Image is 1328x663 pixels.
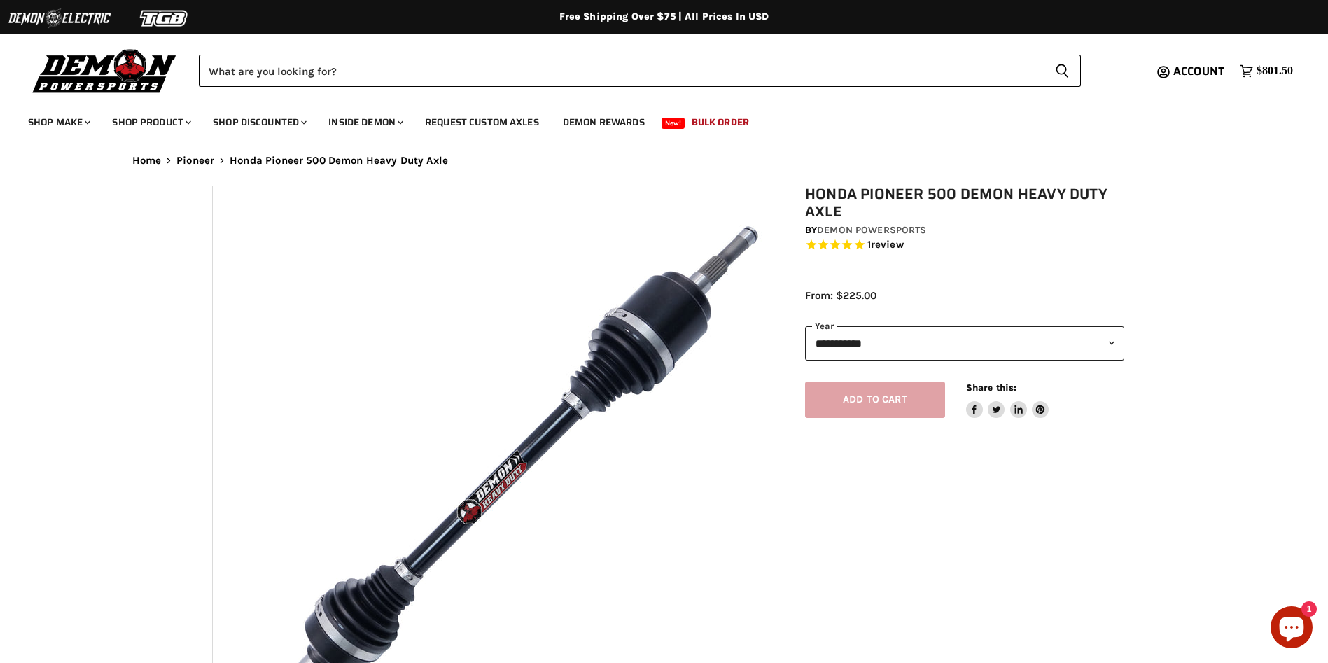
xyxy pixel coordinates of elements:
div: by [805,223,1124,238]
inbox-online-store-chat: Shopify online store chat [1266,606,1317,652]
span: Share this: [966,382,1016,393]
a: Shop Discounted [202,108,315,137]
a: Home [132,155,162,167]
a: Pioneer [176,155,214,167]
span: Account [1173,62,1224,80]
span: Honda Pioneer 500 Demon Heavy Duty Axle [230,155,448,167]
span: From: $225.00 [805,289,876,302]
a: Demon Powersports [817,224,926,236]
aside: Share this: [966,382,1049,419]
a: Shop Product [102,108,200,137]
a: Bulk Order [681,108,760,137]
img: Demon Electric Logo 2 [7,5,112,32]
a: Inside Demon [318,108,412,137]
h1: Honda Pioneer 500 Demon Heavy Duty Axle [805,186,1124,221]
span: New! [662,118,685,129]
nav: Breadcrumbs [104,155,1224,167]
a: $801.50 [1233,61,1300,81]
ul: Main menu [18,102,1289,137]
span: Rated 5.0 out of 5 stars 1 reviews [805,238,1124,253]
img: TGB Logo 2 [112,5,217,32]
input: Search [199,55,1044,87]
a: Account [1167,65,1233,78]
a: Shop Make [18,108,99,137]
img: Demon Powersports [28,46,181,95]
button: Search [1044,55,1081,87]
a: Request Custom Axles [414,108,550,137]
form: Product [199,55,1081,87]
span: review [871,239,904,251]
div: Free Shipping Over $75 | All Prices In USD [104,11,1224,23]
span: $801.50 [1257,64,1293,78]
a: Demon Rewards [552,108,655,137]
select: year [805,326,1124,361]
span: 1 reviews [867,239,904,251]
